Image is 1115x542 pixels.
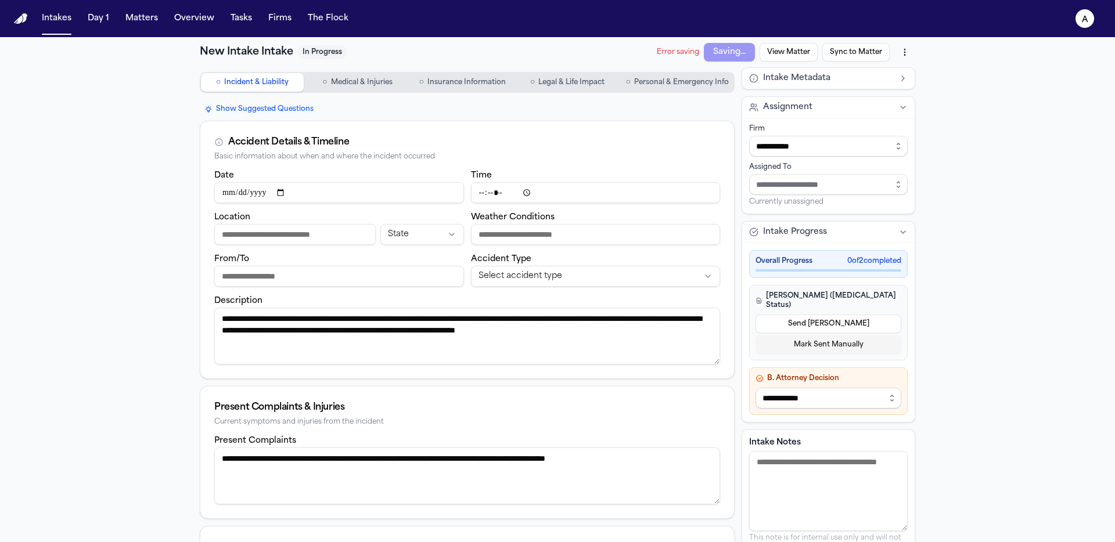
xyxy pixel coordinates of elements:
div: Current symptoms and injuries from the incident [214,418,720,427]
textarea: Present complaints [214,447,720,504]
input: Incident date [214,182,464,203]
button: View Matter [760,43,818,62]
span: Medical & Injuries [331,78,393,87]
textarea: Incident description [214,308,720,364]
button: Mark Sent Manually [756,335,901,354]
img: Finch Logo [14,13,28,24]
label: Date [214,171,234,180]
span: ○ [419,77,423,88]
span: ○ [322,77,327,88]
label: From/To [214,255,249,263]
span: ○ [626,77,631,88]
label: Location [214,213,250,222]
input: Incident location [214,224,376,245]
button: Tasks [226,8,257,29]
input: Select firm [749,136,908,157]
label: Time [471,171,492,180]
button: Day 1 [83,8,114,29]
textarea: Intake notes [749,451,908,531]
input: Incident time [471,182,721,203]
button: Go to Legal & Life Impact [516,73,619,92]
span: Error saving [657,48,699,57]
label: Present Complaints [214,436,296,445]
span: Insurance Information [427,78,506,87]
h4: [PERSON_NAME] ([MEDICAL_DATA] Status) [756,291,901,310]
button: Go to Insurance Information [411,73,514,92]
input: Weather conditions [471,224,721,245]
span: Incident & Liability [224,78,289,87]
label: Description [214,297,262,305]
span: Personal & Emergency Info [634,78,729,87]
button: Intake Progress [742,222,915,243]
input: Assign to staff member [749,174,908,195]
div: Assigned To [749,162,908,172]
span: ○ [216,77,221,88]
input: From/To destination [214,266,464,287]
a: Home [14,13,28,24]
h4: B. Attorney Decision [756,374,901,383]
span: In Progress [298,45,347,59]
span: Currently unassigned [749,197,823,207]
div: Firm [749,124,908,133]
span: ○ [530,77,535,88]
button: Show Suggested Questions [200,102,318,116]
h1: New Intake Intake [200,44,293,60]
button: Intakes [37,8,76,29]
button: Go to Incident & Liability [201,73,304,92]
button: Go to Personal & Emergency Info [621,73,733,92]
span: Assignment [763,102,812,113]
label: Accident Type [471,255,531,263]
span: Intake Metadata [763,73,830,84]
div: Accident Details & Timeline [228,135,349,149]
button: Sync to Matter [822,43,890,62]
span: Overall Progress [756,256,812,266]
label: Intake Notes [749,437,908,449]
button: Matters [121,8,163,29]
button: The Flock [303,8,353,29]
button: Incident state [380,224,463,245]
button: Overview [170,8,219,29]
div: Present Complaints & Injuries [214,400,720,414]
button: Firms [264,8,296,29]
button: Send [PERSON_NAME] [756,315,901,333]
button: Go to Medical & Injuries [306,73,409,92]
label: Weather Conditions [471,213,555,222]
span: 0 of 2 completed [847,256,901,266]
span: Legal & Life Impact [538,78,605,87]
div: Basic information about when and where the incident occurred [214,153,720,161]
span: Intake Progress [763,226,827,238]
button: Assignment [742,97,915,118]
button: More actions [894,42,915,63]
button: Intake Metadata [742,68,915,89]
